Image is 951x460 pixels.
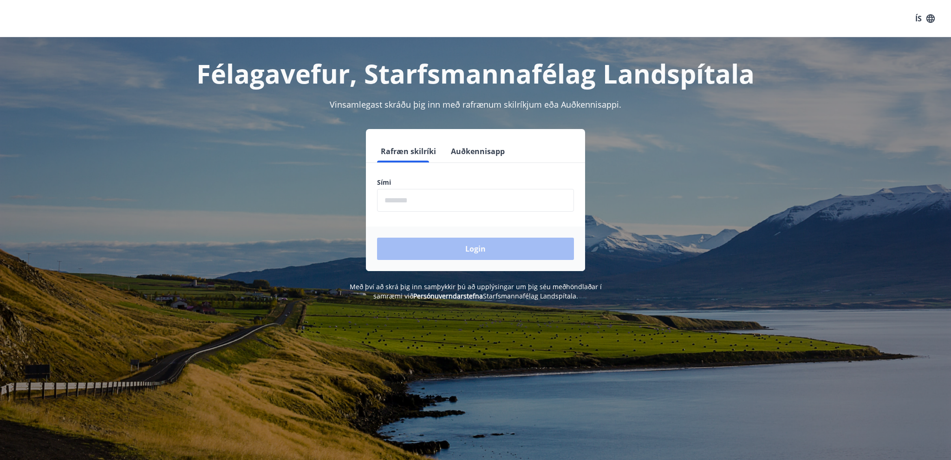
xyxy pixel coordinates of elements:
span: Vinsamlegast skráðu þig inn með rafrænum skilríkjum eða Auðkennisappi. [330,99,621,110]
button: ÍS [910,10,940,27]
label: Sími [377,178,574,187]
a: Persónuverndarstefna [413,292,483,300]
button: Auðkennisapp [447,140,508,162]
h1: Félagavefur, Starfsmannafélag Landspítala [152,56,799,91]
button: Rafræn skilríki [377,140,440,162]
span: Með því að skrá þig inn samþykkir þú að upplýsingar um þig séu meðhöndlaðar í samræmi við Starfsm... [350,282,602,300]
